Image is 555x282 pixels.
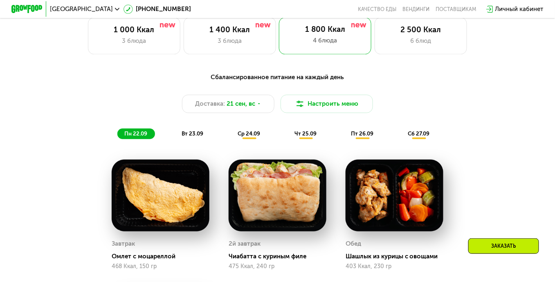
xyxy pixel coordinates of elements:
div: 6 блюд [383,36,459,46]
div: 475 Ккал, 240 гр [229,263,326,270]
a: [PHONE_NUMBER] [124,4,191,14]
div: 3 блюда [96,36,172,46]
div: Завтрак [112,238,135,249]
span: чт 25.09 [295,131,317,137]
div: 4 блюда [287,36,364,45]
a: Вендинги [403,6,430,12]
span: пт 26.09 [351,131,374,137]
span: [GEOGRAPHIC_DATA] [50,6,113,12]
div: Шашлык из курицы с овощами [346,253,449,260]
span: сб 27.09 [408,131,430,137]
div: Чиабатта с куриным филе [229,253,333,260]
div: 1 800 Ккал [287,25,364,34]
span: 21 сен, вс [227,99,255,109]
span: вт 23.09 [182,131,203,137]
div: 3 блюда [191,36,267,46]
div: 1 400 Ккал [191,25,267,35]
div: Личный кабинет [495,4,544,14]
span: пн 22.09 [124,131,147,137]
div: Заказать [468,238,539,254]
div: Омлет с моцареллой [112,253,216,260]
div: 468 Ккал, 150 гр [112,263,209,270]
div: Обед [346,238,361,249]
div: 2 500 Ккал [383,25,459,35]
button: Настроить меню [281,95,373,113]
div: Сбалансированное питание на каждый день [49,73,506,82]
span: Доставка: [195,99,225,109]
span: ср 24.09 [238,131,260,137]
div: 403 Ккал, 230 гр [346,263,443,270]
div: поставщикам [436,6,476,12]
a: Качество еды [358,6,396,12]
div: 2й завтрак [229,238,261,249]
div: 1 000 Ккал [96,25,172,35]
